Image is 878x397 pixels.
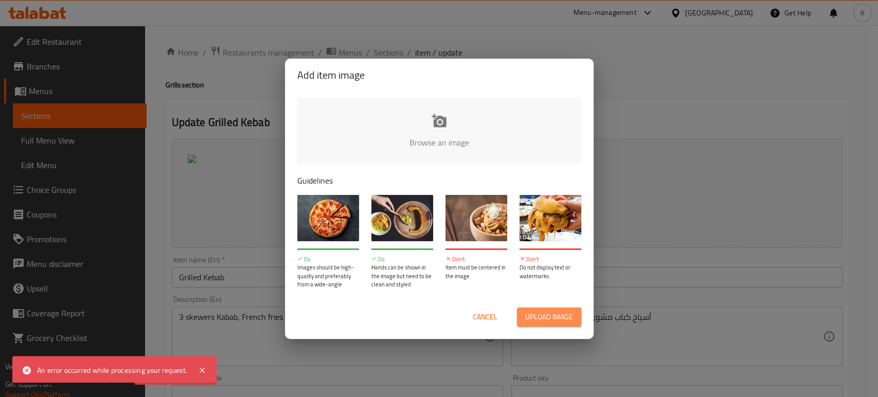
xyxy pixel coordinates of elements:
[519,195,581,241] img: guide-img-4@3x.jpg
[297,174,581,187] p: Guidelines
[297,255,359,264] p: Do
[473,311,497,323] span: Cancel
[297,67,581,83] h2: Add item image
[519,263,581,280] p: Do not display text or watermarks
[517,308,581,327] button: Upload image
[297,195,359,241] img: guide-img-1@3x.jpg
[445,263,507,280] p: Item must be centered in the image
[371,263,433,289] p: Hands can be shown in the image but need to be clean and styled
[525,311,573,323] span: Upload image
[371,255,433,264] p: Do
[445,195,507,241] img: guide-img-3@3x.jpg
[297,263,359,289] p: Images should be high-quality and preferably from a wide-angle
[445,255,507,264] p: Don't
[469,308,501,327] button: Cancel
[371,195,433,241] img: guide-img-2@3x.jpg
[519,255,581,264] p: Don't
[37,365,188,376] div: An error occurred while processing your request.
